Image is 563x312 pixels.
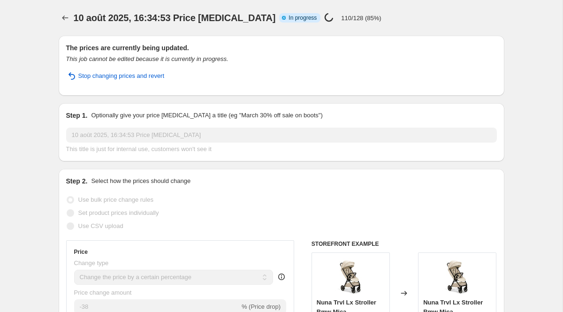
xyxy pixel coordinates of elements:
[242,303,281,310] span: % (Price drop)
[74,13,276,23] span: 10 août 2025, 16:34:53 Price [MEDICAL_DATA]
[332,258,369,295] img: PRODUTOS_SITE_-_2025-04-24T183349.200_80x.jpg
[66,145,212,152] span: This title is just for internal use, customers won't see it
[289,14,317,22] span: In progress
[74,248,88,256] h3: Price
[312,240,497,248] h6: STOREFRONT EXAMPLE
[66,128,497,143] input: 30% off holiday sale
[66,176,88,186] h2: Step 2.
[341,15,381,22] p: 110/128 (85%)
[91,111,322,120] p: Optionally give your price [MEDICAL_DATA] a title (eg "March 30% off sale on boots")
[91,176,190,186] p: Select how the prices should change
[439,258,476,295] img: PRODUTOS_SITE_-_2025-04-24T183349.200_80x.jpg
[66,55,228,62] i: This job cannot be edited because it is currently in progress.
[78,196,153,203] span: Use bulk price change rules
[74,289,132,296] span: Price change amount
[61,68,170,84] button: Stop changing prices and revert
[66,43,497,53] h2: The prices are currently being updated.
[78,209,159,216] span: Set product prices individually
[277,272,286,282] div: help
[78,71,165,81] span: Stop changing prices and revert
[78,222,123,229] span: Use CSV upload
[59,11,72,24] button: Price change jobs
[74,259,109,266] span: Change type
[66,111,88,120] h2: Step 1.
